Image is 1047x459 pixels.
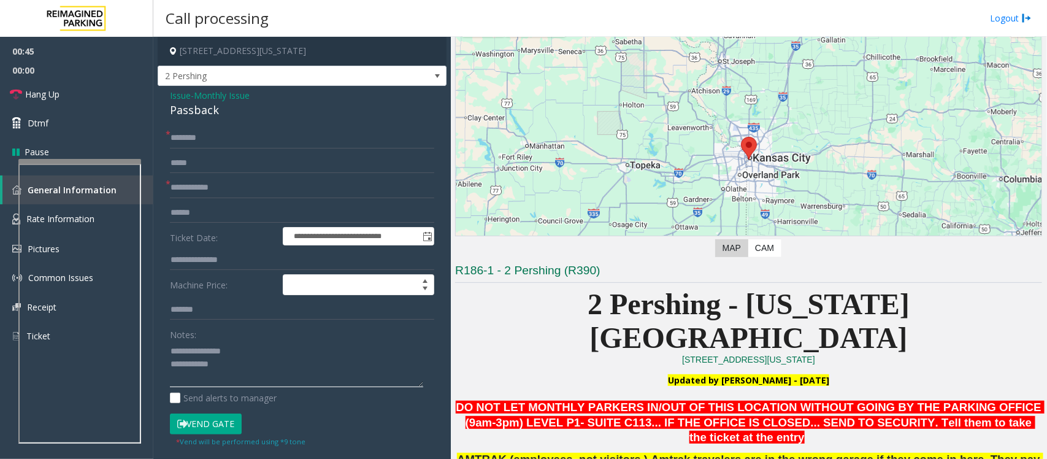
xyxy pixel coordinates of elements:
[25,145,49,158] span: Pause
[170,414,242,434] button: Vend Gate
[416,275,434,285] span: Increase value
[25,88,59,101] span: Hang Up
[159,3,275,33] h3: Call processing
[176,437,305,446] small: Vend will be performed using *9 tone
[194,89,250,102] span: Monthly Issue
[12,303,21,311] img: 'icon'
[420,228,434,245] span: Toggle popup
[12,331,20,342] img: 'icon'
[158,37,447,66] h4: [STREET_ADDRESS][US_STATE]
[12,273,22,283] img: 'icon'
[191,90,250,101] span: -
[455,263,1042,283] h3: R186-1 - 2 Pershing (R390)
[170,391,277,404] label: Send alerts to manager
[2,175,153,204] a: General Information
[170,89,191,102] span: Issue
[715,239,748,257] label: Map
[12,185,21,195] img: 'icon'
[416,285,434,295] span: Decrease value
[12,214,20,225] img: 'icon'
[748,239,781,257] label: CAM
[28,117,48,129] span: Dtmf
[170,102,434,118] div: Passback
[588,288,910,354] span: 2 Pershing - [US_STATE][GEOGRAPHIC_DATA]
[1022,12,1032,25] img: logout
[170,324,196,341] label: Notes:
[682,355,815,364] a: [STREET_ADDRESS][US_STATE]
[456,401,1045,444] span: DO NOT LET MONTHLY PARKERS IN/OUT OF THIS LOCATION WITHOUT GOING BY THE PARKING OFFICE (9am-3pm) ...
[167,274,280,295] label: Machine Price:
[158,66,388,86] span: 2 Pershing
[668,374,829,386] font: Updated by [PERSON_NAME] - [DATE]
[990,12,1032,25] a: Logout
[12,245,21,253] img: 'icon'
[167,227,280,245] label: Ticket Date:
[741,137,757,160] div: 2300 Main Street, Kansas City, MO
